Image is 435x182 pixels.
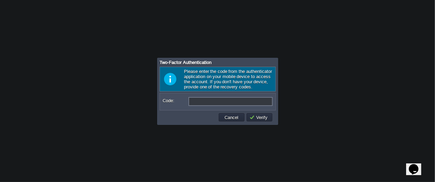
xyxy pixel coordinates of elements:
span: Two-Factor Authentication [160,60,211,65]
div: Please enter the code from the authenticator application on your mobile device to access the acco... [160,67,276,92]
button: Cancel [223,114,241,120]
iframe: chat widget [406,154,428,175]
button: Verify [249,114,270,120]
label: Code: [163,97,188,104]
